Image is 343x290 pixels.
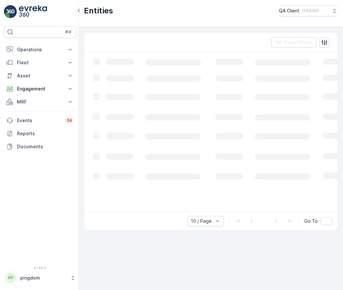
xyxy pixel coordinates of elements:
[4,43,76,56] button: Operations
[304,218,318,224] span: Go To
[4,69,76,82] button: Asset
[284,39,313,46] p: Clear Filters
[17,86,63,92] p: Engagement
[279,8,300,14] p: QA Client
[4,140,76,153] a: Documents
[17,99,63,105] p: MRF
[19,5,47,18] img: logo_light-DOdMpM7g.png
[4,114,76,127] a: Events34
[4,82,76,95] button: Engagement
[4,56,76,69] button: Fleet
[17,72,63,79] p: Asset
[17,143,73,150] p: Documents
[271,37,317,48] button: Clear Filters
[302,8,319,13] p: ( +03:00 )
[4,271,76,285] button: PPpingdom
[17,130,73,137] p: Reports
[4,95,76,108] button: MRF
[67,118,72,123] p: 34
[17,117,61,124] p: Events
[17,59,63,66] p: Fleet
[84,6,113,16] p: Entities
[6,273,16,283] div: PP
[4,5,17,18] img: logo
[4,127,76,140] a: Reports
[65,29,72,35] p: ⌘B
[4,266,76,270] span: v 1.49.3
[20,275,67,281] p: pingdom
[279,5,338,16] button: QA Client(+03:00)
[17,46,63,53] p: Operations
